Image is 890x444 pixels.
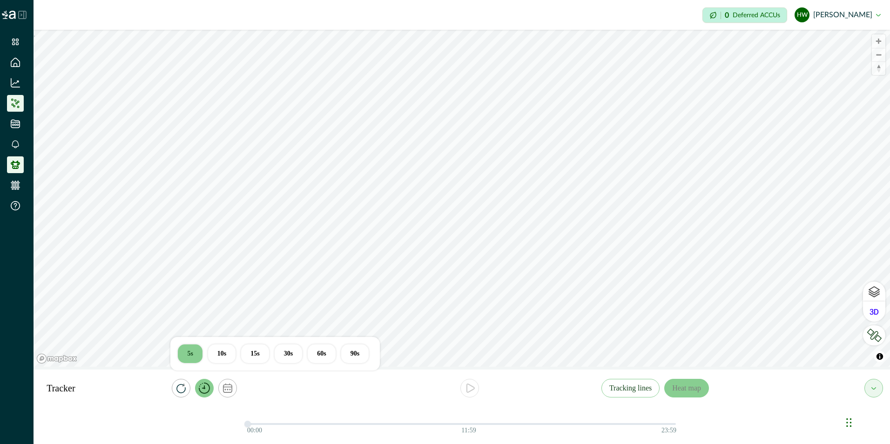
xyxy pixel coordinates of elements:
[872,62,885,75] span: Reset bearing to north
[867,329,882,342] img: LkRIKP7pqK064DBUf7vatyaj0RnXiK+1zEGAAAAAElFTkSuQmCC
[874,351,885,362] button: Toggle attribution
[725,12,729,19] p: 0
[2,11,16,19] img: Logo
[795,4,881,26] button: Helen Wyatt[PERSON_NAME]
[733,12,780,19] p: Deferred ACCUs
[241,344,269,363] button: 15s
[846,409,852,437] div: Drag
[843,399,890,444] iframe: Chat Widget
[275,344,302,363] button: 30s
[36,353,77,364] a: Mapbox logo
[34,30,890,367] canvas: Map
[308,344,335,363] button: 60s
[208,344,236,363] button: 10s
[178,344,202,363] button: 5s
[872,34,885,48] button: Zoom in
[872,61,885,75] button: Reset bearing to north
[872,48,885,61] button: Zoom out
[341,344,369,363] button: 90s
